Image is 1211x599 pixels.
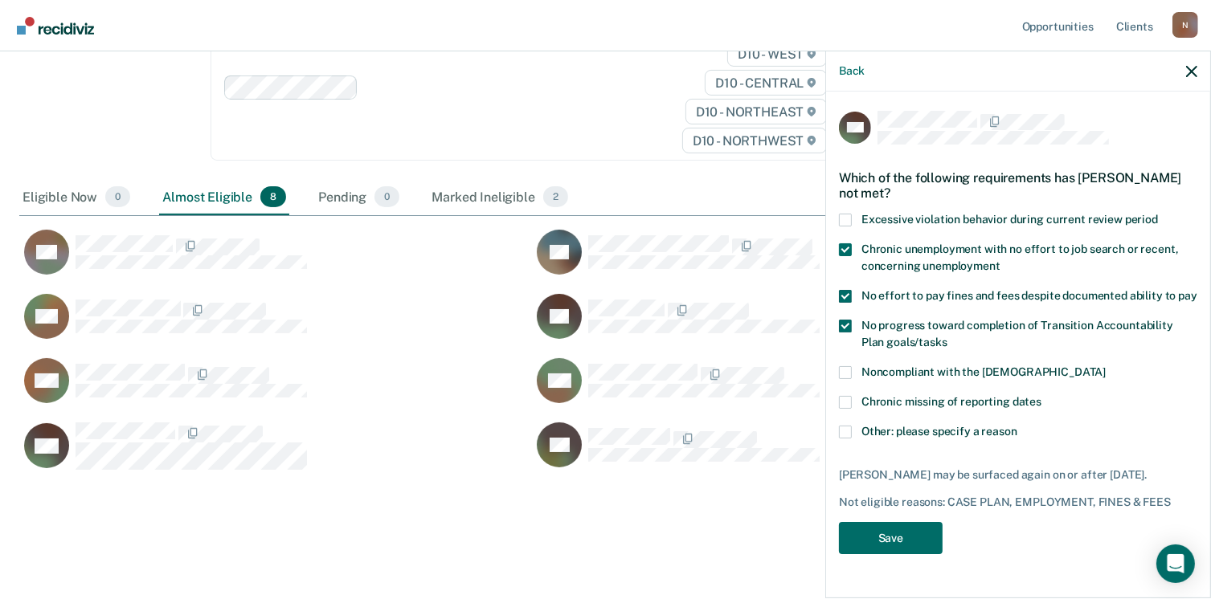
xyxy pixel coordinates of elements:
[839,468,1197,482] div: [PERSON_NAME] may be surfaced again on or after [DATE].
[839,522,943,555] button: Save
[532,293,1045,357] div: CaseloadOpportunityCell-0809381
[159,180,289,215] div: Almost Eligible
[19,229,532,293] div: CaseloadOpportunityCell-0830203
[260,186,286,207] span: 8
[861,425,1017,438] span: Other: please specify a reason
[861,365,1106,378] span: Noncompliant with the [DEMOGRAPHIC_DATA]
[19,293,532,357] div: CaseloadOpportunityCell-0497020
[727,41,827,67] span: D10 - WEST
[374,186,399,207] span: 0
[532,357,1045,422] div: CaseloadOpportunityCell-0957842
[861,289,1197,302] span: No effort to pay fines and fees despite documented ability to pay
[861,213,1158,226] span: Excessive violation behavior during current review period
[105,186,130,207] span: 0
[1156,544,1195,583] div: Open Intercom Messenger
[543,186,568,207] span: 2
[532,422,1045,486] div: CaseloadOpportunityCell-0836745
[861,319,1173,348] span: No progress toward completion of Transition Accountability Plan goals/tasks
[19,422,532,486] div: CaseloadOpportunityCell-0833694
[19,180,133,215] div: Eligible Now
[315,180,403,215] div: Pending
[1172,12,1198,38] div: N
[532,229,1045,293] div: CaseloadOpportunityCell-0789152
[685,99,827,124] span: D10 - NORTHEAST
[861,242,1179,272] span: Chronic unemployment with no effort to job search or recent, concerning unemployment
[17,17,94,35] img: Recidiviz
[428,180,571,215] div: Marked Ineligible
[839,495,1197,509] div: Not eligible reasons: CASE PLAN, EMPLOYMENT, FINES & FEES
[839,64,865,78] button: Back
[839,157,1197,214] div: Which of the following requirements has [PERSON_NAME] not met?
[861,395,1041,408] span: Chronic missing of reporting dates
[682,128,827,153] span: D10 - NORTHWEST
[19,357,532,422] div: CaseloadOpportunityCell-0808413
[1172,12,1198,38] button: Profile dropdown button
[705,70,827,96] span: D10 - CENTRAL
